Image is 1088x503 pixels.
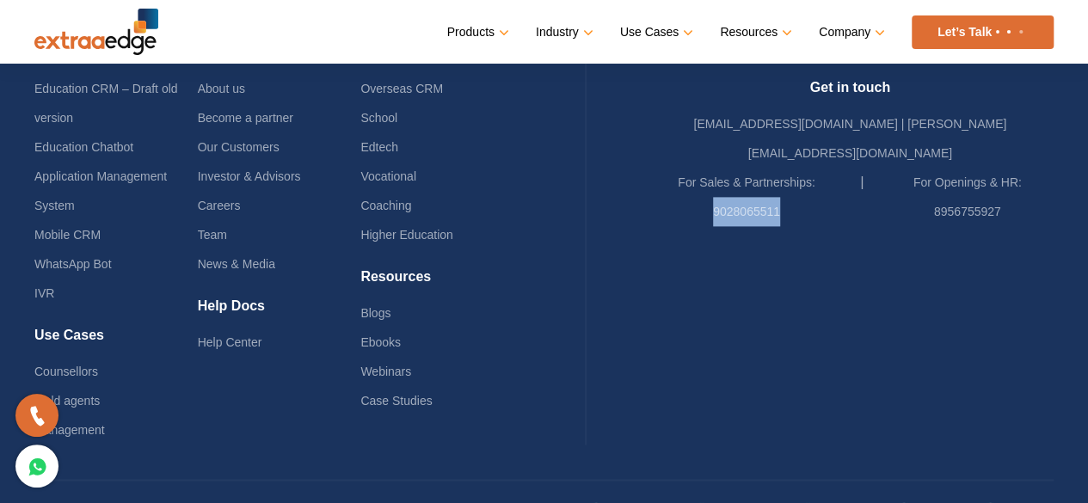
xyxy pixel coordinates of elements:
[620,20,690,45] a: Use Cases
[934,205,1001,218] a: 8956755927
[360,111,397,125] a: School
[34,327,198,357] h4: Use Cases
[819,20,882,45] a: Company
[34,257,112,271] a: WhatsApp Bot
[34,169,167,212] a: Application Management System
[360,199,411,212] a: Coaching
[360,82,443,95] a: Overseas CRM
[536,20,590,45] a: Industry
[360,365,411,378] a: Webinars
[447,20,506,45] a: Products
[693,117,1006,160] a: [EMAIL_ADDRESS][DOMAIN_NAME] | [PERSON_NAME][EMAIL_ADDRESS][DOMAIN_NAME]
[198,257,275,271] a: News & Media
[198,82,245,95] a: About us
[360,228,452,242] a: Higher Education
[34,423,105,437] a: Management
[720,20,789,45] a: Resources
[198,335,262,349] a: Help Center
[647,79,1054,109] h4: Get in touch
[678,168,815,197] label: For Sales & Partnerships:
[360,268,524,298] h4: Resources
[360,169,416,183] a: Vocational
[360,394,432,408] a: Case Studies
[198,228,227,242] a: Team
[34,394,100,408] a: Field agents
[34,228,101,242] a: Mobile CRM
[198,199,241,212] a: Careers
[912,15,1054,49] a: Let’s Talk
[34,286,54,300] a: IVR
[198,169,301,183] a: Investor & Advisors
[198,111,293,125] a: Become a partner
[34,82,178,125] a: Education CRM – Draft old version
[360,140,398,154] a: Edtech
[198,140,280,154] a: Our Customers
[34,140,133,154] a: Education Chatbot
[913,168,1022,197] label: For Openings & HR:
[360,306,390,320] a: Blogs
[360,335,401,349] a: Ebooks
[34,365,98,378] a: Counsellors
[198,298,361,328] h4: Help Docs
[713,205,780,218] a: 9028065511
